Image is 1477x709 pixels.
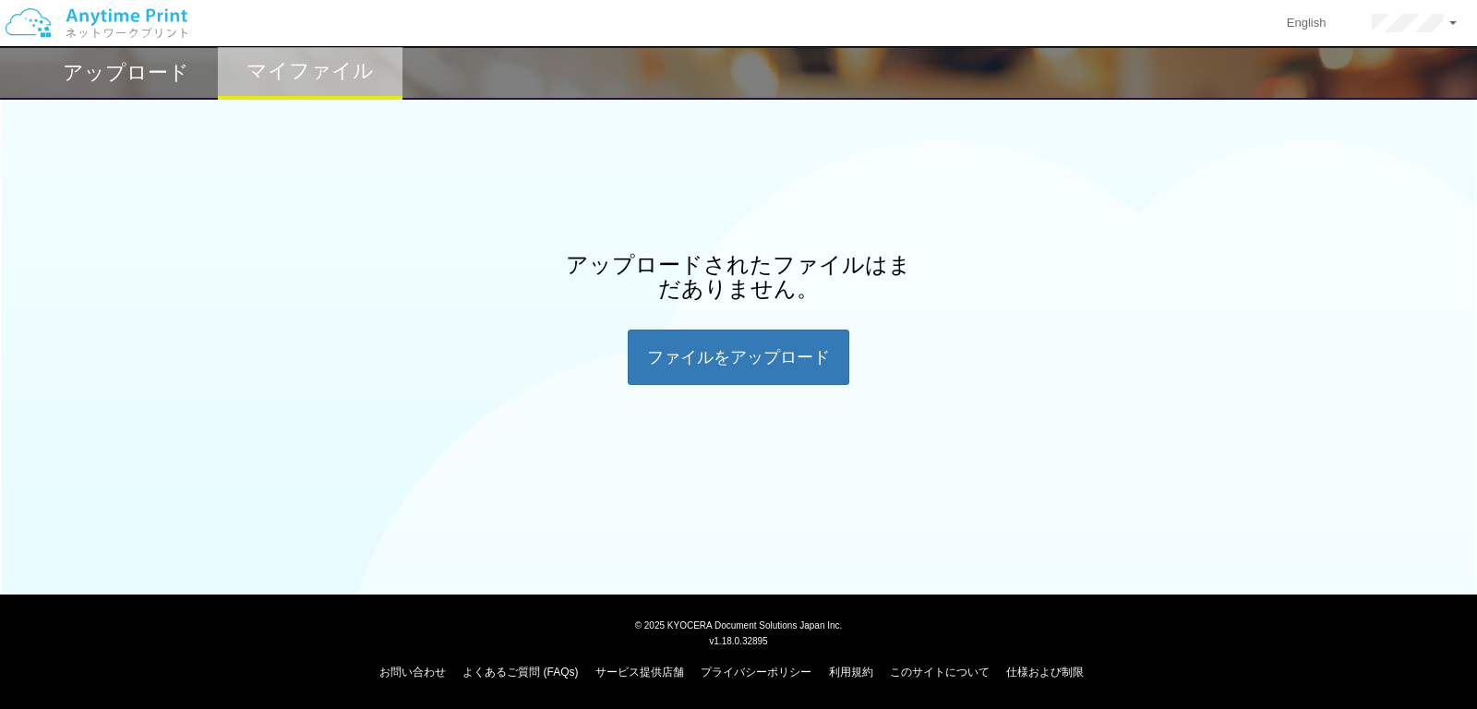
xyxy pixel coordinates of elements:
[563,253,914,302] h2: アップロードされたファイルはまだありません。
[709,635,767,646] span: v1.18.0.32895
[701,666,811,679] a: プライバシーポリシー
[1006,666,1084,679] a: 仕様および制限
[379,666,446,679] a: お問い合わせ
[595,666,684,679] a: サービス提供店舗
[462,666,578,679] a: よくあるご質問 (FAQs)
[63,62,189,84] h2: アップロード
[628,330,849,385] div: ファイルを​​アップロード
[246,60,374,82] h2: マイファイル
[829,666,873,679] a: 利用規約
[890,666,990,679] a: このサイトについて
[635,619,843,631] span: © 2025 KYOCERA Document Solutions Japan Inc.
